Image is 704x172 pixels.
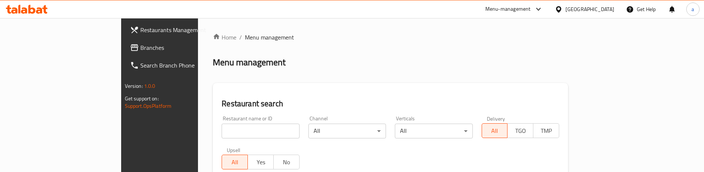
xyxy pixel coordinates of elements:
[124,39,239,56] a: Branches
[140,43,233,52] span: Branches
[140,25,233,34] span: Restaurants Management
[485,125,505,136] span: All
[247,155,274,169] button: Yes
[507,123,533,138] button: TGO
[140,61,233,70] span: Search Branch Phone
[222,155,248,169] button: All
[251,157,271,168] span: Yes
[273,155,300,169] button: No
[222,124,299,138] input: Search for restaurant name or ID..
[691,5,694,13] span: a
[482,123,508,138] button: All
[277,157,297,168] span: No
[485,5,531,14] div: Menu-management
[125,101,172,111] a: Support.OpsPlatform
[239,33,242,42] li: /
[144,81,156,91] span: 1.0.0
[227,147,240,152] label: Upsell
[213,33,568,42] nav: breadcrumb
[533,123,559,138] button: TMP
[510,125,530,136] span: TGO
[536,125,556,136] span: TMP
[213,56,286,68] h2: Menu management
[395,124,472,138] div: All
[125,94,159,103] span: Get support on:
[487,116,505,121] label: Delivery
[222,98,559,109] h2: Restaurant search
[245,33,294,42] span: Menu management
[565,5,614,13] div: [GEOGRAPHIC_DATA]
[125,81,143,91] span: Version:
[308,124,386,138] div: All
[225,157,245,168] span: All
[124,56,239,74] a: Search Branch Phone
[124,21,239,39] a: Restaurants Management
